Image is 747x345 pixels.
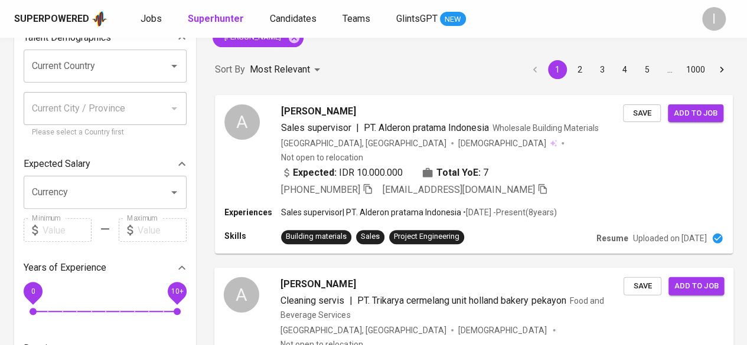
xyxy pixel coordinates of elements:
[548,60,567,79] button: page 1
[394,231,459,242] div: Project Engineering
[281,166,403,180] div: IDR 10.000.000
[280,277,355,291] span: [PERSON_NAME]
[166,58,182,74] button: Open
[141,13,162,24] span: Jobs
[250,59,324,81] div: Most Relevant
[524,60,733,79] nav: pagination navigation
[342,12,373,27] a: Teams
[683,60,709,79] button: Go to page 1000
[224,104,260,140] div: A
[32,127,178,139] p: Please select a Country first
[436,166,481,180] b: Total YoE:
[383,184,535,195] span: [EMAIL_ADDRESS][DOMAIN_NAME]
[293,166,337,180] b: Expected:
[483,166,488,180] span: 7
[364,122,489,133] span: PT. Alderon pratama Indonesia
[280,295,604,319] span: Food and Beverage Services
[674,279,718,293] span: Add to job
[14,12,89,26] div: Superpowered
[342,13,370,24] span: Teams
[250,63,310,77] p: Most Relevant
[166,184,182,201] button: Open
[570,60,589,79] button: Go to page 2
[702,7,726,31] div: I
[188,13,244,24] b: Superhunter
[623,104,661,123] button: Save
[280,324,446,336] div: [GEOGRAPHIC_DATA], [GEOGRAPHIC_DATA]
[270,13,317,24] span: Candidates
[31,287,35,295] span: 0
[361,231,380,242] div: Sales
[615,60,634,79] button: Go to page 4
[458,324,548,336] span: [DEMOGRAPHIC_DATA]
[629,107,655,120] span: Save
[24,157,90,171] p: Expected Salary
[281,122,351,133] span: Sales supervisor
[286,231,347,242] div: Building materials
[281,152,363,163] p: Not open to relocation
[633,232,707,244] p: Uploaded on [DATE]
[43,218,92,242] input: Value
[596,232,628,244] p: Resume
[281,137,446,149] div: [GEOGRAPHIC_DATA], [GEOGRAPHIC_DATA]
[215,95,733,254] a: A[PERSON_NAME]Sales supervisor|PT. Alderon pratama IndonesiaWholesale Building Materials[GEOGRAPH...
[224,277,259,312] div: A
[660,64,679,75] div: …
[668,277,724,295] button: Add to job
[638,60,657,79] button: Go to page 5
[24,152,187,176] div: Expected Salary
[171,287,183,295] span: 10+
[14,10,107,28] a: Superpoweredapp logo
[24,261,106,275] p: Years of Experience
[281,184,360,195] span: [PHONE_NUMBER]
[356,121,359,135] span: |
[624,277,661,295] button: Save
[24,256,187,280] div: Years of Experience
[674,107,717,120] span: Add to job
[270,12,319,27] a: Candidates
[396,13,438,24] span: GlintsGPT
[141,12,164,27] a: Jobs
[138,218,187,242] input: Value
[188,12,246,27] a: Superhunter
[461,206,557,218] p: • [DATE] - Present ( 8 years )
[593,60,612,79] button: Go to page 3
[281,104,356,119] span: [PERSON_NAME]
[215,63,245,77] p: Sort By
[440,14,466,25] span: NEW
[712,60,731,79] button: Go to next page
[280,294,344,305] span: Cleaning servis
[668,104,723,123] button: Add to job
[224,230,281,242] p: Skills
[349,293,352,307] span: |
[458,137,548,149] span: [DEMOGRAPHIC_DATA]
[224,206,281,218] p: Experiences
[629,279,655,293] span: Save
[492,123,599,133] span: Wholesale Building Materials
[396,12,466,27] a: GlintsGPT NEW
[281,206,461,218] p: Sales supervisor | PT. Alderon pratama Indonesia
[92,10,107,28] img: app logo
[357,294,566,305] span: PT. Trikarya cermelang unit holland bakery pekayon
